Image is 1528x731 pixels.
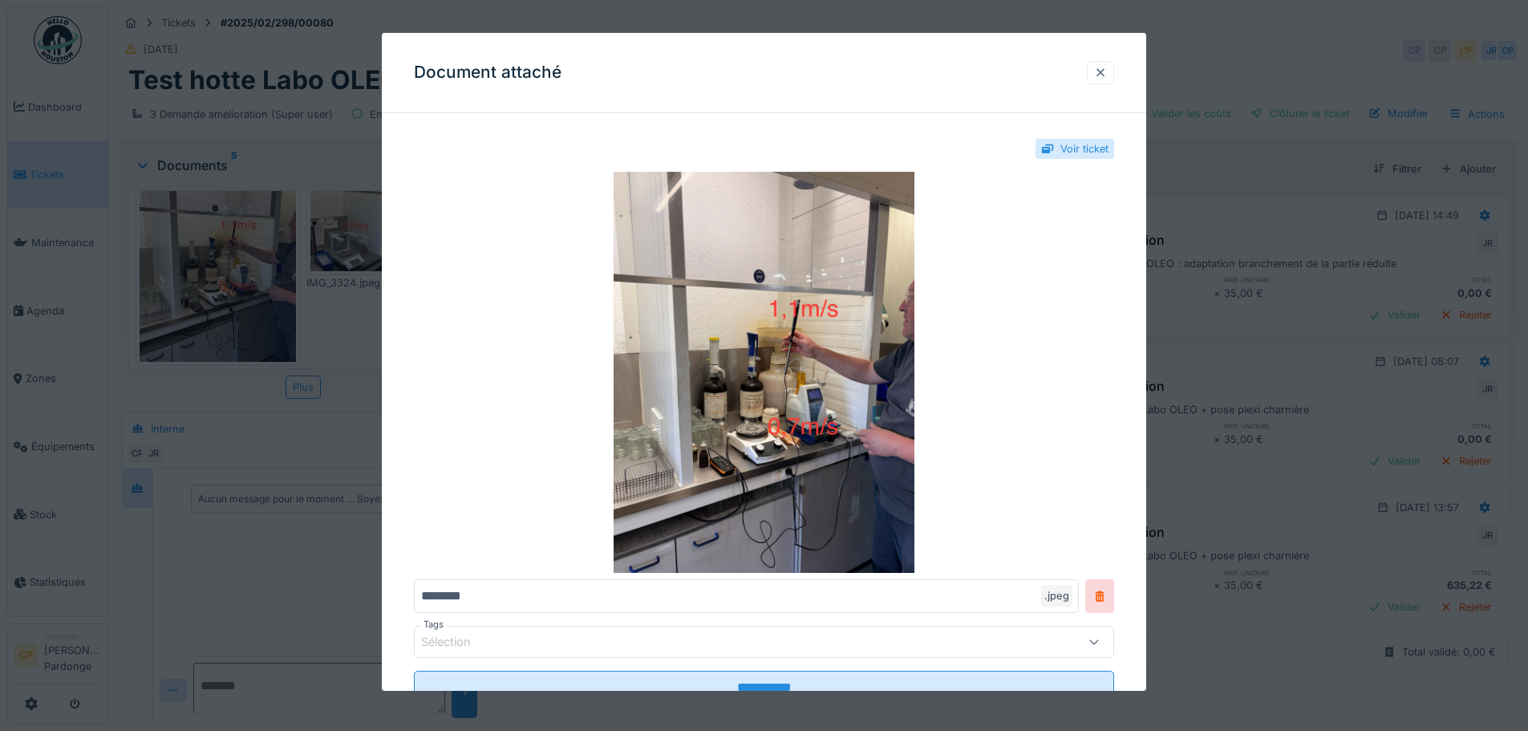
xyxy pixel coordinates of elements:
h3: Document attaché [414,63,561,83]
div: Sélection [421,633,493,651]
label: Tags [420,618,447,632]
div: .jpeg [1041,585,1072,607]
div: Voir ticket [1060,141,1109,156]
img: 7d77a886-eb72-4352-a062-454c8be4e924-IMG_3323.jpeg [414,172,1114,573]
